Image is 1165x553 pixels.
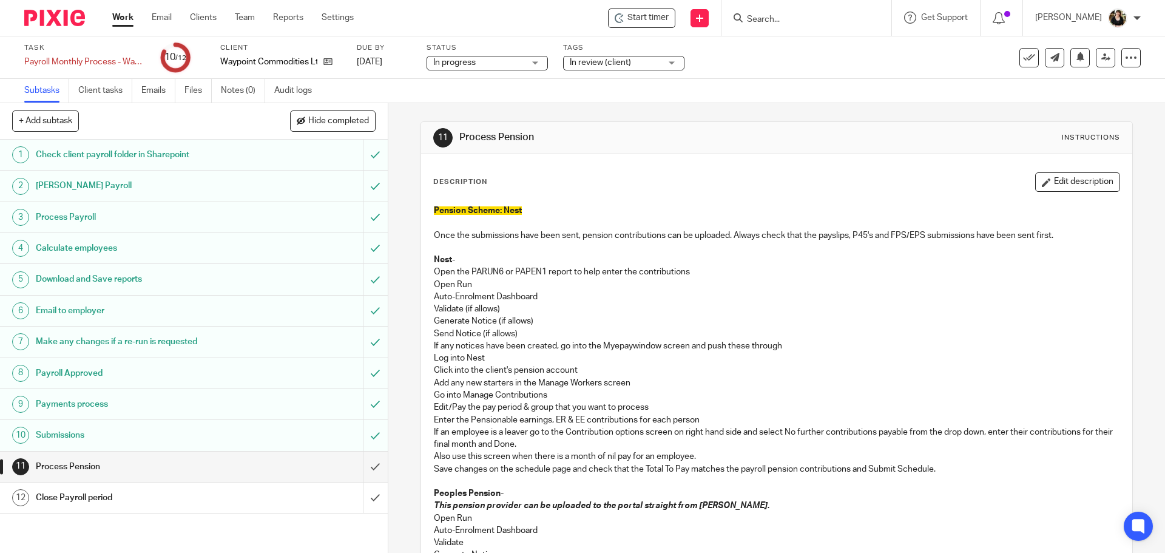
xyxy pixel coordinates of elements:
h1: Calculate employees [36,239,246,257]
p: Auto-Enrolment Dashboard [434,524,1119,537]
h1: [PERSON_NAME] Payroll [36,177,246,195]
div: 3 [12,209,29,226]
a: Reports [273,12,303,24]
label: Due by [357,43,411,53]
span: Pension Scheme: Nest [434,206,522,215]
div: 4 [12,240,29,257]
p: Validate (if allows) [434,303,1119,315]
h1: Process Pension [459,131,803,144]
span: In progress [433,58,476,67]
button: Hide completed [290,110,376,131]
p: Enter the Pensionable earnings, ER & EE contributions for each person [434,414,1119,426]
div: 11 [12,458,29,475]
p: Click into the client's pension account [434,364,1119,376]
p: [PERSON_NAME] [1035,12,1102,24]
h1: Process Pension [36,458,246,476]
h1: Process Payroll [36,208,246,226]
p: If any notices have been created, go into the Myepaywindow screen and push these through [434,340,1119,352]
a: Audit logs [274,79,321,103]
p: Go into Manage Contributions [434,389,1119,401]
p: Open Run [434,512,1119,524]
p: Validate [434,537,1119,549]
input: Search [746,15,855,25]
div: 10 [12,427,29,444]
h1: Email to employer [36,302,246,320]
a: Work [112,12,133,24]
p: Generate Notice (if allows) [434,315,1119,327]
p: Also use this screen when there is a month of nil pay for an employee. [434,450,1119,463]
span: In review (client) [570,58,631,67]
div: Instructions [1062,133,1120,143]
p: - [434,487,1119,500]
a: Subtasks [24,79,69,103]
h1: Make any changes if a re-run is requested [36,333,246,351]
div: 11 [433,128,453,148]
div: 6 [12,302,29,319]
span: [DATE] [357,58,382,66]
p: Once the submissions have been sent, pension contributions can be uploaded. Always check that the... [434,229,1119,242]
a: Notes (0) [221,79,265,103]
div: Waypoint Commodities Ltd - Payroll Monthly Process - Waypoint [608,8,675,28]
p: Save changes on the schedule page and check that the Total To Pay matches the payroll pension con... [434,463,1119,475]
a: Settings [322,12,354,24]
a: Files [184,79,212,103]
div: Payroll Monthly Process - Waypoint [24,56,146,68]
small: /12 [175,55,186,61]
div: 7 [12,333,29,350]
strong: Nest [434,256,452,264]
a: Clients [190,12,217,24]
em: This pension provider can be uploaded to the portal straight from [PERSON_NAME]. [434,501,769,510]
div: 10 [164,50,186,64]
a: Client tasks [78,79,132,103]
h1: Download and Save reports [36,270,246,288]
label: Tags [563,43,684,53]
p: - [434,254,1119,266]
label: Client [220,43,342,53]
span: Start timer [627,12,669,24]
p: Send Notice (if allows) [434,328,1119,340]
p: Add any new starters in the Manage Workers screen [434,377,1119,389]
p: Description [433,177,487,187]
h1: Payments process [36,395,246,413]
div: 9 [12,396,29,413]
div: 2 [12,178,29,195]
p: Log into Nest [434,352,1119,364]
p: Auto-Enrolment Dashboard [434,291,1119,303]
p: Open Run [434,279,1119,291]
strong: Peoples Pension [434,489,501,498]
button: Edit description [1035,172,1120,192]
a: Emails [141,79,175,103]
h1: Close Payroll period [36,489,246,507]
div: 1 [12,146,29,163]
p: If an employee is a leaver go to the Contribution options screen on right hand side and select No... [434,426,1119,451]
span: Get Support [921,13,968,22]
div: 8 [12,365,29,382]
span: Hide completed [308,117,369,126]
a: Team [235,12,255,24]
h1: Payroll Approved [36,364,246,382]
img: Pixie [24,10,85,26]
p: Open the PARUN6 or PAPEN1 report to help enter the contributions [434,266,1119,278]
button: + Add subtask [12,110,79,131]
div: 5 [12,271,29,288]
h1: Submissions [36,426,246,444]
h1: Check client payroll folder in Sharepoint [36,146,246,164]
p: Edit/Pay the pay period & group that you want to process [434,401,1119,413]
label: Status [427,43,548,53]
img: Helen%20Campbell.jpeg [1108,8,1127,28]
a: Email [152,12,172,24]
label: Task [24,43,146,53]
div: 12 [12,489,29,506]
p: Waypoint Commodities Ltd [220,56,317,68]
